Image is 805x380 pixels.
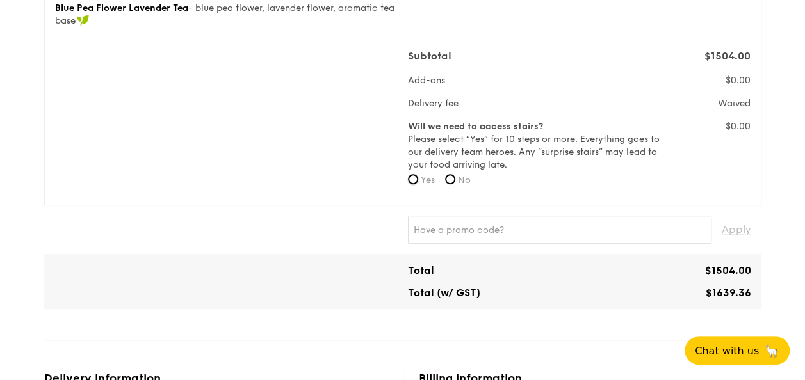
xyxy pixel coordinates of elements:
span: Total (w/ GST) [408,287,480,299]
span: Yes [421,175,435,186]
span: $1639.36 [706,287,751,299]
button: Chat with us🦙 [685,336,790,365]
input: Yes [408,174,418,184]
span: - blue pea flower, lavender flower, aromatic tea base [55,3,394,26]
span: $1504.00 [705,264,751,276]
span: Blue Pea Flower Lavender Tea [55,3,188,13]
input: No [445,174,455,184]
label: Please select “Yes” for 10 steps or more. Everything goes to our delivery team heroes. Any “surpr... [408,120,662,171]
input: Have a promo code? [408,216,711,244]
b: Will we need to access stairs? [408,121,543,132]
span: $0.00 [726,121,751,132]
span: 🦙 [764,344,779,358]
span: Subtotal [408,50,451,62]
span: $1504.00 [704,50,751,62]
span: Chat with us [695,345,759,357]
span: Total [408,264,434,276]
span: Delivery fee [408,98,459,109]
span: No [458,175,471,186]
span: $0.00 [726,75,751,86]
img: icon-vegan.f8ff3823.svg [77,15,90,26]
span: Apply [722,216,751,244]
span: Waived [718,98,751,109]
span: Add-ons [408,75,445,86]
